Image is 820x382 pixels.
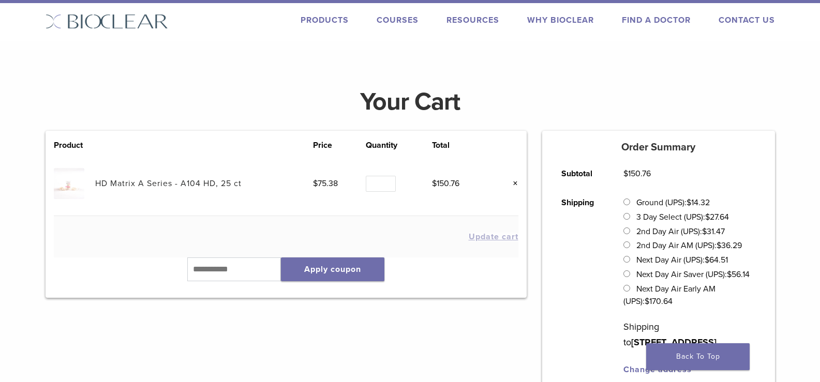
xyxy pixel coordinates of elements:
span: $ [432,178,437,189]
bdi: 64.51 [705,255,728,265]
bdi: 170.64 [645,296,673,307]
a: Find A Doctor [622,15,691,25]
a: Back To Top [646,343,750,370]
span: $ [702,226,707,237]
bdi: 27.64 [705,212,729,222]
span: $ [645,296,649,307]
button: Update cart [469,233,518,241]
a: Products [301,15,349,25]
bdi: 150.76 [623,169,651,179]
th: Subtotal [550,159,612,188]
span: $ [313,178,318,189]
label: Ground (UPS): [636,197,710,208]
bdi: 75.38 [313,178,338,189]
bdi: 150.76 [432,178,459,189]
th: Price [313,139,365,151]
label: Next Day Air Early AM (UPS): [623,284,715,307]
label: Next Day Air Saver (UPS): [636,269,750,280]
p: Shipping to . [623,319,755,350]
a: Why Bioclear [527,15,594,25]
span: $ [705,212,710,222]
span: $ [687,197,691,208]
a: Contact Us [719,15,775,25]
label: Next Day Air (UPS): [636,255,728,265]
th: Quantity [366,139,433,151]
label: 2nd Day Air AM (UPS): [636,240,742,251]
a: Resources [446,15,499,25]
a: Courses [377,15,419,25]
th: Product [54,139,95,151]
img: Bioclear [46,14,168,29]
strong: [STREET_ADDRESS] [631,337,717,348]
bdi: 31.47 [702,226,725,237]
label: 2nd Day Air (UPS): [636,226,725,237]
span: $ [717,240,721,251]
span: $ [623,169,628,179]
a: Change address [623,364,692,375]
th: Total [432,139,490,151]
bdi: 14.32 [687,197,710,208]
h1: Your Cart [38,89,783,114]
span: $ [705,255,709,265]
label: 3 Day Select (UPS): [636,212,729,222]
img: HD Matrix A Series - A104 HD, 25 ct [54,168,84,198]
bdi: 36.29 [717,240,742,251]
span: $ [727,269,732,280]
a: Remove this item [505,177,518,190]
bdi: 56.14 [727,269,750,280]
button: Apply coupon [281,257,384,281]
h5: Order Summary [542,141,775,154]
a: HD Matrix A Series - A104 HD, 25 ct [95,178,242,189]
